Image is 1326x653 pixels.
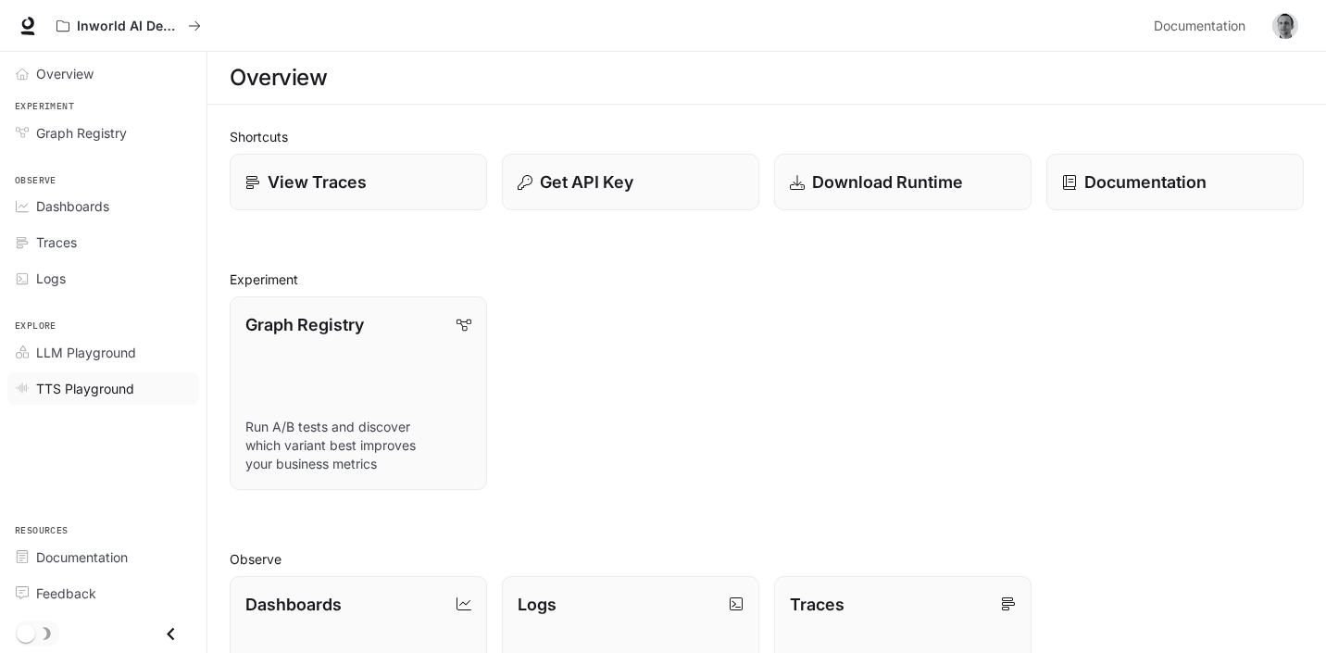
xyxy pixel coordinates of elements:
span: Logs [36,269,66,288]
span: Graph Registry [36,123,127,143]
span: Overview [36,64,94,83]
a: Graph RegistryRun A/B tests and discover which variant best improves your business metrics [230,296,487,490]
p: View Traces [268,170,367,195]
button: Close drawer [150,615,192,653]
a: Dashboards [7,190,199,222]
p: Download Runtime [812,170,963,195]
a: Download Runtime [774,154,1032,210]
span: Feedback [36,584,96,603]
p: Inworld AI Demos [77,19,181,34]
a: Documentation [7,541,199,573]
button: User avatar [1267,7,1304,44]
p: Graph Registry [245,312,364,337]
a: Documentation [1146,7,1259,44]
button: Get API Key [502,154,759,210]
a: Graph Registry [7,117,199,149]
a: Traces [7,226,199,258]
a: LLM Playground [7,336,199,369]
img: User avatar [1272,13,1298,39]
button: All workspaces [48,7,209,44]
a: View Traces [230,154,487,210]
h2: Shortcuts [230,127,1304,146]
span: LLM Playground [36,343,136,362]
p: Logs [518,592,557,617]
a: Logs [7,262,199,295]
span: Documentation [1154,15,1245,38]
p: Dashboards [245,592,342,617]
span: Traces [36,232,77,252]
p: Get API Key [540,170,633,195]
span: Documentation [36,547,128,567]
p: Traces [790,592,844,617]
span: Dashboards [36,196,109,216]
span: Dark mode toggle [17,622,35,643]
a: Documentation [1046,154,1304,210]
h2: Observe [230,549,1304,569]
a: Overview [7,57,199,90]
a: Feedback [7,577,199,609]
p: Run A/B tests and discover which variant best improves your business metrics [245,418,471,473]
h2: Experiment [230,270,1304,289]
h1: Overview [230,59,327,96]
p: Documentation [1084,170,1207,195]
span: TTS Playground [36,379,134,398]
a: TTS Playground [7,372,199,405]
